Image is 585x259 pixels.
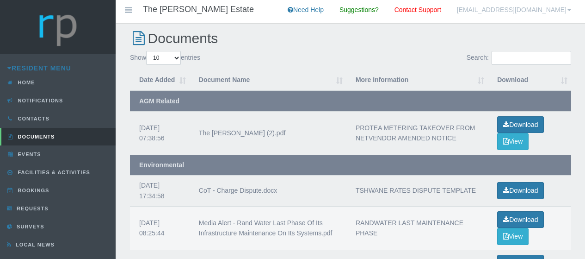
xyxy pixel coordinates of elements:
input: Search: [492,51,571,65]
td: [DATE] 08:25:44 [130,206,190,250]
span: Requests [14,206,49,211]
a: Download [497,182,544,199]
span: Bookings [16,188,49,193]
strong: Environmental [139,161,184,169]
label: Show entries [130,51,200,65]
th: Download: activate to sort column ascending [488,70,571,91]
span: Surveys [14,224,44,229]
label: Search: [467,51,571,65]
td: RANDWATER LAST MAINTENANCE PHASE [346,206,488,250]
span: Documents [16,134,55,139]
th: More Information : activate to sort column ascending [346,70,488,91]
th: Date Added : activate to sort column ascending [130,70,190,91]
td: PROTEA METERING TAKEOVER FROM NETVENDOR AMENDED NOTICE [346,111,488,155]
button: View [497,228,529,245]
div: The [PERSON_NAME] (2).pdf [199,128,337,139]
h4: The [PERSON_NAME] Estate [143,5,254,14]
div: Document Name [199,75,333,85]
td: [DATE] 07:38:56 [130,111,190,155]
h2: Documents [130,31,571,46]
select: Showentries [146,51,181,65]
div: CoT - Charge Dispute.docx [199,185,337,196]
span: Facilities & Activities [16,170,90,175]
span: Notifications [16,98,63,103]
span: Local News [13,242,55,247]
span: Contacts [16,116,49,121]
div: Media Alert - Rand Water Last Phase Of Its Infrastructure Maintenance On Its Systems.pdf [199,218,337,239]
span: Events [16,152,41,157]
button: View [497,133,529,150]
a: Resident Menu [7,64,71,72]
strong: AGM Related [139,97,179,105]
span: Home [16,80,35,85]
td: TSHWANE RATES DISPUTE TEMPLATE [346,175,488,206]
th: Document Name : activate to sort column ascending [190,70,346,91]
a: Download [497,116,544,133]
td: [DATE] 17:34:58 [130,175,190,206]
a: Download [497,211,544,228]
